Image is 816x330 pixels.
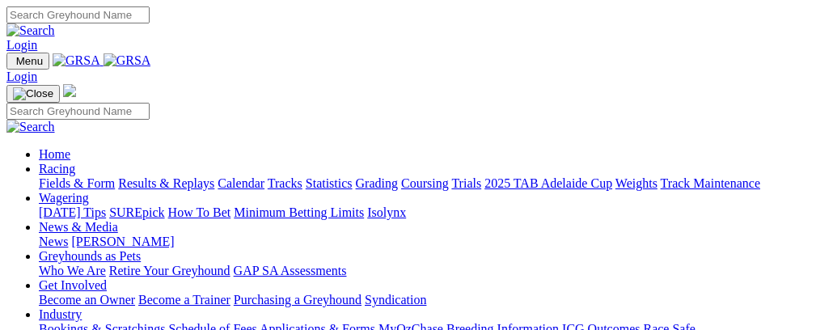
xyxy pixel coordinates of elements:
a: News [39,235,68,248]
a: Home [39,147,70,161]
a: Racing [39,162,75,176]
a: Greyhounds as Pets [39,249,141,263]
img: Search [6,23,55,38]
a: Become a Trainer [138,293,230,307]
div: Get Involved [39,293,810,307]
a: Coursing [401,176,449,190]
input: Search [6,103,150,120]
img: Search [6,120,55,134]
img: GRSA [53,53,100,68]
input: Search [6,6,150,23]
img: GRSA [104,53,151,68]
a: Weights [615,176,657,190]
a: Minimum Betting Limits [234,205,364,219]
a: Trials [451,176,481,190]
a: Purchasing a Greyhound [234,293,361,307]
a: News & Media [39,220,118,234]
a: Tracks [268,176,302,190]
a: Retire Your Greyhound [109,264,230,277]
div: Greyhounds as Pets [39,264,810,278]
div: Wagering [39,205,810,220]
a: Login [6,70,37,83]
a: GAP SA Assessments [234,264,347,277]
div: Racing [39,176,810,191]
a: Grading [356,176,398,190]
a: Become an Owner [39,293,135,307]
div: News & Media [39,235,810,249]
a: Get Involved [39,278,107,292]
a: Syndication [365,293,426,307]
a: Industry [39,307,82,321]
a: [DATE] Tips [39,205,106,219]
a: Calendar [218,176,264,190]
img: logo-grsa-white.png [63,84,76,97]
a: Fields & Form [39,176,115,190]
a: 2025 TAB Adelaide Cup [484,176,612,190]
a: [PERSON_NAME] [71,235,174,248]
a: Isolynx [367,205,406,219]
a: Track Maintenance [661,176,760,190]
a: Statistics [306,176,353,190]
a: Wagering [39,191,89,205]
button: Toggle navigation [6,85,60,103]
a: How To Bet [168,205,231,219]
a: Results & Replays [118,176,214,190]
span: Menu [16,55,43,67]
a: Login [6,38,37,52]
img: Close [13,87,53,100]
a: SUREpick [109,205,164,219]
button: Toggle navigation [6,53,49,70]
a: Who We Are [39,264,106,277]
